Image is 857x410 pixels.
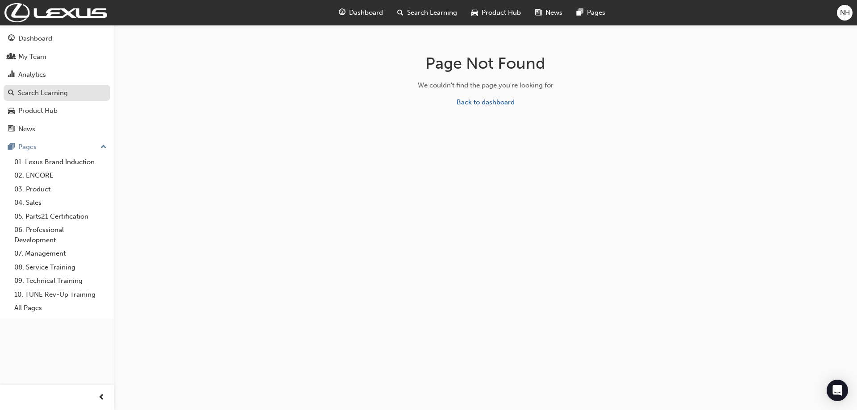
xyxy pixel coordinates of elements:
[11,288,110,302] a: 10. TUNE Rev-Up Training
[535,7,542,18] span: news-icon
[840,8,850,18] span: NH
[11,182,110,196] a: 03. Product
[11,155,110,169] a: 01. Lexus Brand Induction
[18,124,35,134] div: News
[837,5,853,21] button: NH
[407,8,457,18] span: Search Learning
[8,143,15,151] span: pages-icon
[8,107,15,115] span: car-icon
[827,380,848,401] div: Open Intercom Messenger
[8,53,15,61] span: people-icon
[8,35,15,43] span: guage-icon
[18,33,52,44] div: Dashboard
[4,103,110,119] a: Product Hub
[4,29,110,139] button: DashboardMy TeamAnalyticsSearch LearningProduct HubNews
[344,80,627,91] div: We couldn't find the page you're looking for
[11,223,110,247] a: 06. Professional Development
[4,85,110,101] a: Search Learning
[344,54,627,73] h1: Page Not Found
[18,52,46,62] div: My Team
[8,125,15,133] span: news-icon
[100,141,107,153] span: up-icon
[4,30,110,47] a: Dashboard
[482,8,521,18] span: Product Hub
[8,71,15,79] span: chart-icon
[4,3,107,22] img: Trak
[8,89,14,97] span: search-icon
[98,392,105,403] span: prev-icon
[4,121,110,137] a: News
[18,142,37,152] div: Pages
[349,8,383,18] span: Dashboard
[11,196,110,210] a: 04. Sales
[4,66,110,83] a: Analytics
[18,70,46,80] div: Analytics
[545,8,562,18] span: News
[11,210,110,224] a: 05. Parts21 Certification
[11,274,110,288] a: 09. Technical Training
[339,7,345,18] span: guage-icon
[18,106,58,116] div: Product Hub
[4,139,110,155] button: Pages
[11,247,110,261] a: 07. Management
[570,4,612,22] a: pages-iconPages
[390,4,464,22] a: search-iconSearch Learning
[332,4,390,22] a: guage-iconDashboard
[11,169,110,182] a: 02. ENCORE
[577,7,583,18] span: pages-icon
[457,98,515,106] a: Back to dashboard
[11,301,110,315] a: All Pages
[11,261,110,274] a: 08. Service Training
[18,88,68,98] div: Search Learning
[528,4,570,22] a: news-iconNews
[587,8,605,18] span: Pages
[464,4,528,22] a: car-iconProduct Hub
[397,7,404,18] span: search-icon
[471,7,478,18] span: car-icon
[4,49,110,65] a: My Team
